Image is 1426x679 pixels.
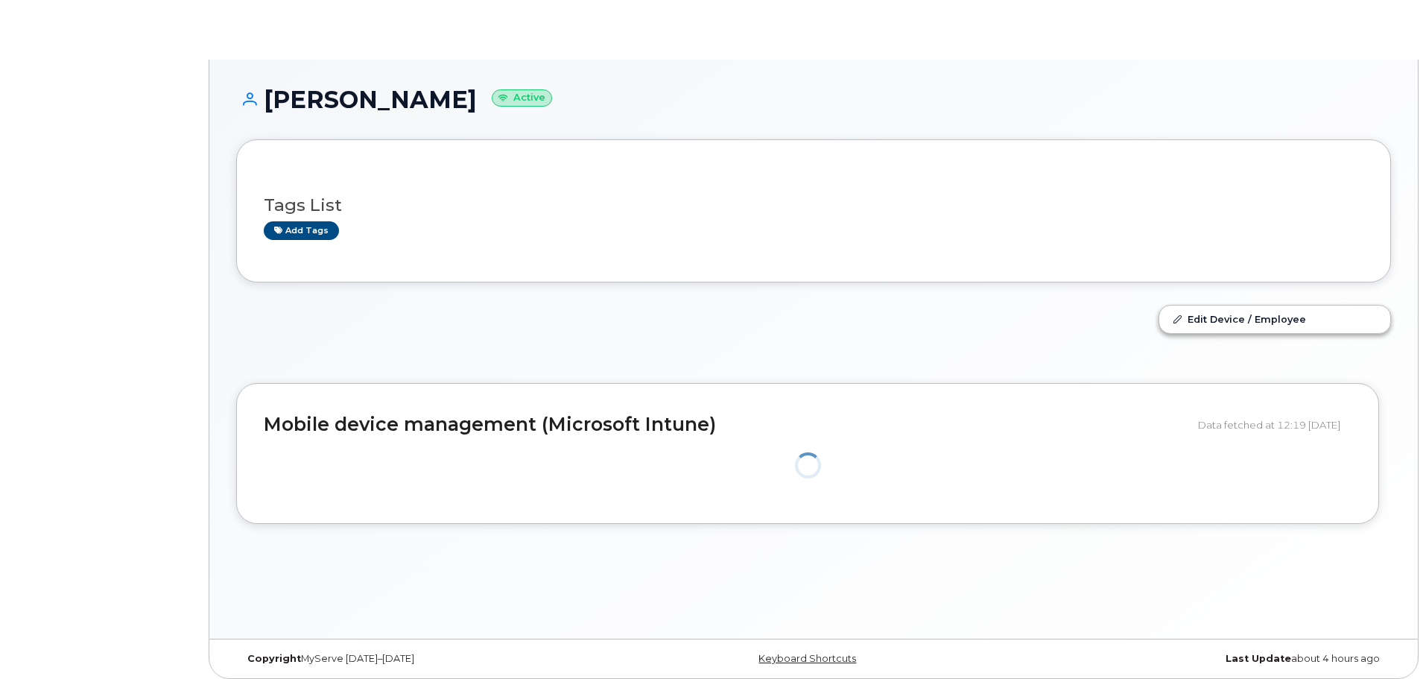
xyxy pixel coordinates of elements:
[247,653,301,664] strong: Copyright
[264,414,1187,435] h2: Mobile device management (Microsoft Intune)
[1226,653,1291,664] strong: Last Update
[1006,653,1391,665] div: about 4 hours ago
[236,86,1391,113] h1: [PERSON_NAME]
[264,221,339,240] a: Add tags
[1198,411,1351,439] div: Data fetched at 12:19 [DATE]
[1159,306,1390,332] a: Edit Device / Employee
[264,196,1363,215] h3: Tags List
[236,653,621,665] div: MyServe [DATE]–[DATE]
[492,89,552,107] small: Active
[758,653,856,664] a: Keyboard Shortcuts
